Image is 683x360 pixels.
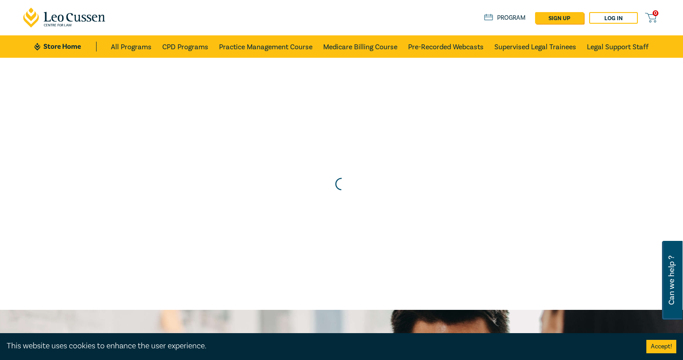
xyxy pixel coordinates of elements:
span: Can we help ? [667,246,676,314]
a: Practice Management Course [219,35,312,58]
a: Pre-Recorded Webcasts [408,35,484,58]
a: Log in [589,12,638,24]
a: Medicare Billing Course [323,35,397,58]
a: Supervised Legal Trainees [494,35,576,58]
a: sign up [535,12,584,24]
div: This website uses cookies to enhance the user experience. [7,340,633,352]
a: CPD Programs [162,35,208,58]
a: Legal Support Staff [587,35,649,58]
a: Store Home [34,42,97,51]
a: All Programs [111,35,152,58]
a: Program [484,13,526,23]
button: Accept cookies [646,340,676,353]
span: 0 [653,10,658,16]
